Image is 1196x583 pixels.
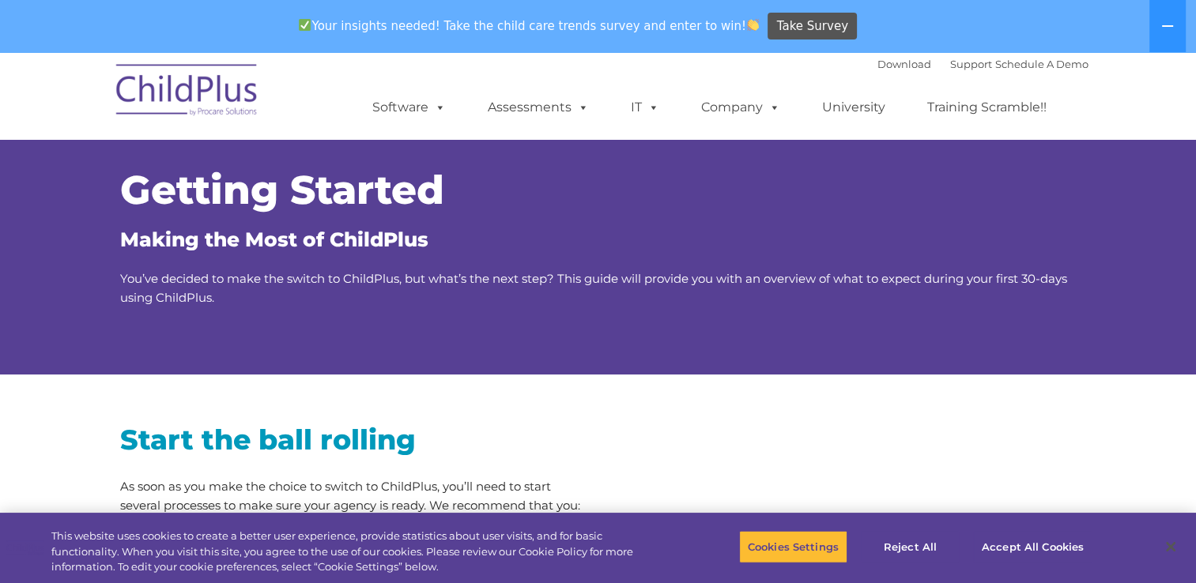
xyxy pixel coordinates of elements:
img: ChildPlus by Procare Solutions [108,53,266,132]
a: Support [950,58,992,70]
span: Making the Most of ChildPlus [120,228,428,251]
span: You’ve decided to make the switch to ChildPlus, but what’s the next step? This guide will provide... [120,271,1067,305]
button: Reject All [861,530,960,563]
font: | [877,58,1088,70]
a: Schedule A Demo [995,58,1088,70]
img: ✅ [299,19,311,31]
button: Close [1153,529,1188,564]
a: Take Survey [768,13,857,40]
a: University [806,92,901,123]
a: Software [357,92,462,123]
span: Your insights needed! Take the child care trends survey and enter to win! [292,10,766,41]
h2: Start the ball rolling [120,422,587,457]
a: Assessments [472,92,605,123]
button: Accept All Cookies [973,530,1092,563]
div: This website uses cookies to create a better user experience, provide statistics about user visit... [51,528,658,575]
a: IT [615,92,675,123]
button: Cookies Settings [739,530,847,563]
span: Take Survey [777,13,848,40]
span: Getting Started [120,166,444,214]
a: Company [685,92,796,123]
a: Training Scramble!! [911,92,1062,123]
img: 👏 [747,19,759,31]
p: As soon as you make the choice to switch to ChildPlus, you’ll need to start several processes to ... [120,477,587,515]
a: Download [877,58,931,70]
